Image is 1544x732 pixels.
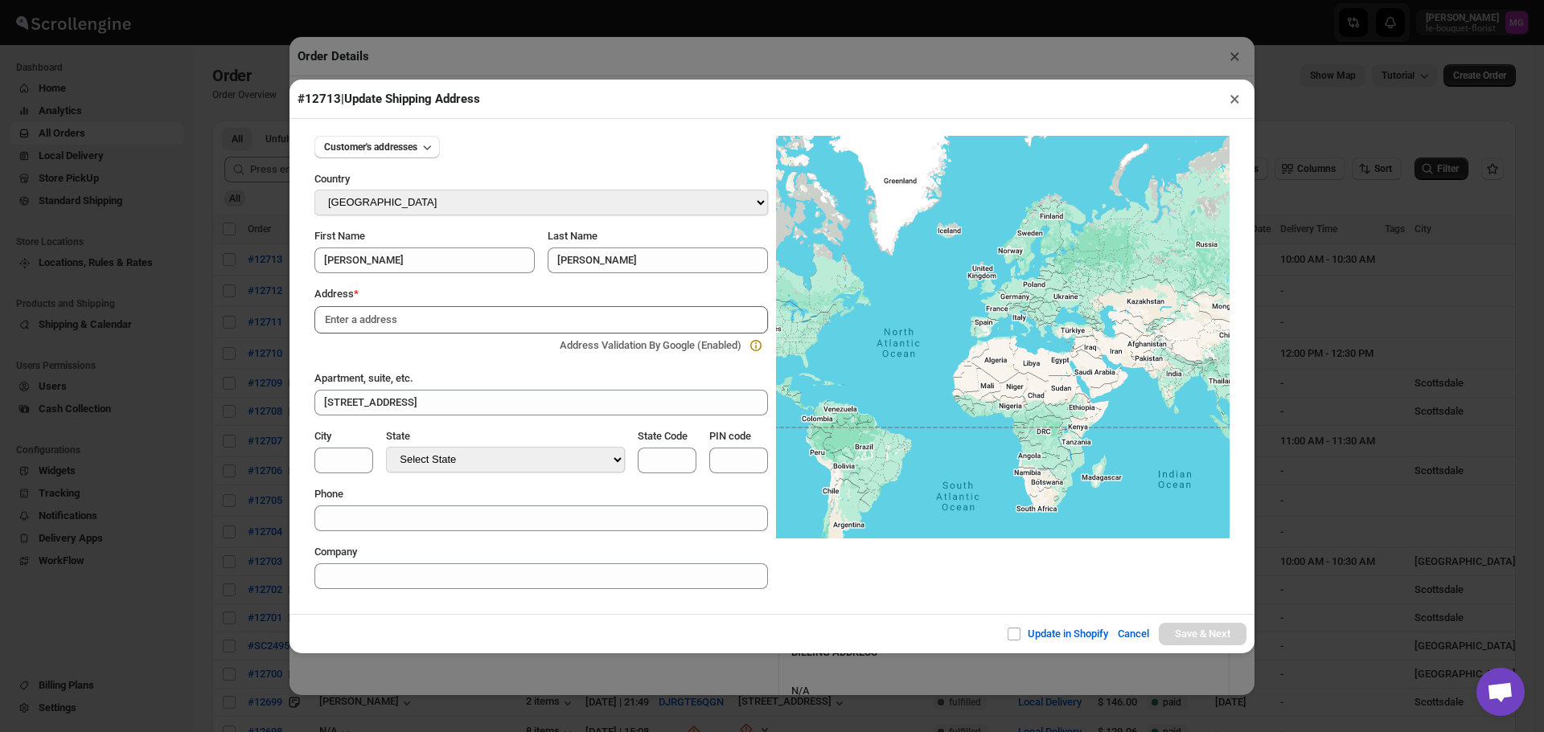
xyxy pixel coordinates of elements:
[709,430,751,442] span: PIN code
[1476,668,1525,716] div: Open chat
[314,286,768,302] div: Address
[314,372,413,384] span: Apartment, suite, etc.
[548,230,597,242] span: Last Name
[314,306,768,333] input: Enter a address
[314,171,768,190] div: Country
[298,92,480,106] span: #12713 | Update Shipping Address
[1108,618,1159,650] button: Cancel
[997,618,1118,650] button: Update in Shopify
[386,428,624,447] div: State
[314,430,331,442] span: City
[560,339,741,351] span: Address Validation By Google (Enabled)
[638,430,688,442] span: State Code
[1223,88,1246,110] button: ×
[314,488,343,500] span: Phone
[314,136,440,158] button: Customer's addresses
[314,546,357,558] span: Company
[314,230,365,242] span: First Name
[324,141,417,153] span: Customer's addresses
[1028,628,1108,640] span: Update in Shopify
